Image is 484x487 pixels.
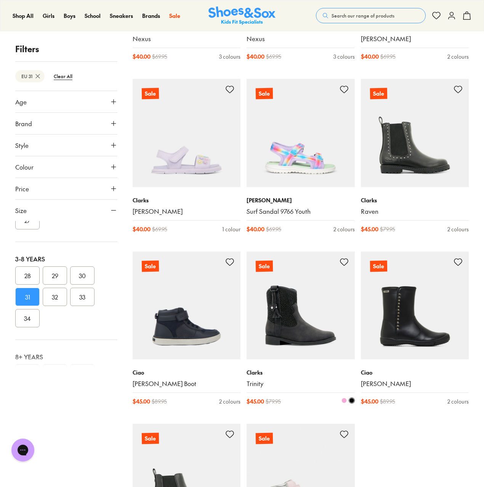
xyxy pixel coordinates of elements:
[361,207,469,216] a: Raven
[13,12,34,20] a: Shop All
[15,119,32,128] span: Brand
[141,88,159,99] p: Sale
[380,53,396,61] span: $ 69.95
[361,225,378,233] span: $ 45.00
[133,252,241,360] a: Sale
[370,88,387,99] p: Sale
[142,12,160,20] a: Brands
[15,288,40,306] button: 31
[133,196,241,204] p: Clarks
[15,162,34,171] span: Colour
[361,196,469,204] p: Clarks
[266,397,281,405] span: $ 79.95
[15,309,40,327] button: 34
[15,70,45,82] btn: EU 31
[133,368,241,376] p: Ciao
[208,6,276,25] a: Shoes & Sox
[169,12,180,20] a: Sale
[255,260,273,272] p: Sale
[361,252,469,360] a: Sale
[380,397,395,405] span: $ 89.95
[85,12,101,20] a: School
[247,196,355,204] p: [PERSON_NAME]
[133,79,241,187] a: Sale
[85,12,101,19] span: School
[361,397,378,405] span: $ 45.00
[361,368,469,376] p: Ciao
[48,69,79,83] btn: Clear All
[70,288,95,306] button: 33
[361,35,469,43] a: [PERSON_NAME]
[332,12,394,19] span: Search our range of products
[219,53,240,61] div: 3 colours
[247,225,264,233] span: $ 40.00
[247,207,355,216] a: Surf Sandal 9766 Youth
[15,178,117,199] button: Price
[141,433,159,444] p: Sale
[15,97,27,106] span: Age
[333,225,355,233] div: 2 colours
[266,53,281,61] span: $ 69.95
[152,397,167,405] span: $ 89.95
[70,266,95,285] button: 30
[222,225,240,233] div: 1 colour
[361,79,469,187] a: Sale
[133,207,241,216] a: [PERSON_NAME]
[361,53,379,61] span: $ 40.00
[219,397,240,405] div: 2 colours
[8,436,38,464] iframe: Gorgias live chat messenger
[256,88,273,99] p: Sale
[370,260,387,272] p: Sale
[133,397,150,405] span: $ 45.00
[247,35,355,43] a: Nexus
[447,397,469,405] div: 2 colours
[15,141,29,150] span: Style
[15,91,117,112] button: Age
[43,12,54,19] span: Girls
[15,266,40,285] button: 28
[64,12,75,20] a: Boys
[133,225,151,233] span: $ 40.00
[247,53,264,61] span: $ 40.00
[133,35,241,43] a: Nexus
[142,12,160,19] span: Brands
[447,225,469,233] div: 2 colours
[256,433,273,444] p: Sale
[447,53,469,61] div: 2 colours
[43,12,54,20] a: Girls
[247,252,355,360] a: Sale
[15,43,117,55] p: Filters
[110,12,133,19] span: Sneakers
[247,397,264,405] span: $ 45.00
[64,12,75,19] span: Boys
[15,156,117,178] button: Colour
[15,254,117,263] div: 3-8 Years
[333,53,355,61] div: 3 colours
[152,53,167,61] span: $ 69.95
[141,260,159,272] p: Sale
[15,206,27,215] span: Size
[15,135,117,156] button: Style
[133,380,241,388] a: [PERSON_NAME] Boot
[169,12,180,19] span: Sale
[247,380,355,388] a: Trinity
[15,200,117,221] button: Size
[152,225,167,233] span: $ 69.95
[380,225,395,233] span: $ 79.95
[13,12,34,19] span: Shop All
[247,368,355,376] p: Clarks
[247,79,355,187] a: Sale
[361,380,469,388] a: [PERSON_NAME]
[316,8,426,23] button: Search our range of products
[208,6,276,25] img: SNS_Logo_Responsive.svg
[43,288,67,306] button: 32
[15,184,29,193] span: Price
[110,12,133,20] a: Sneakers
[266,225,281,233] span: $ 69.95
[15,113,117,134] button: Brand
[43,266,67,285] button: 29
[133,53,151,61] span: $ 40.00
